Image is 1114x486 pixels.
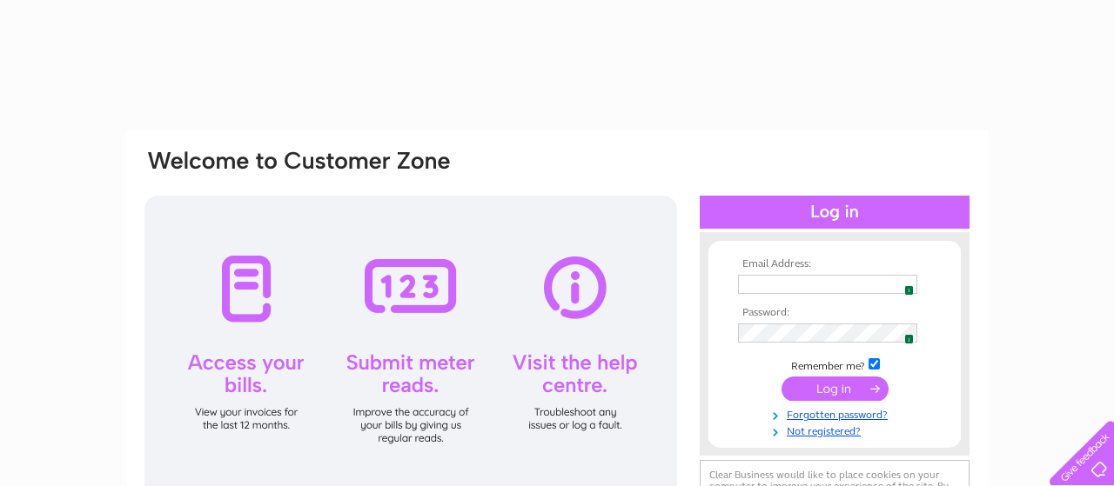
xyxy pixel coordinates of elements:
[734,258,936,270] th: Email Address:
[904,334,914,344] span: 1
[897,327,911,341] img: npw-badge-icon.svg
[738,405,936,422] a: Forgotten password?
[734,356,936,373] td: Remember me?
[782,376,889,401] input: Submit
[738,422,936,438] a: Not registered?
[904,285,914,296] span: 1
[897,277,911,291] img: npw-badge-icon.svg
[734,307,936,319] th: Password:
